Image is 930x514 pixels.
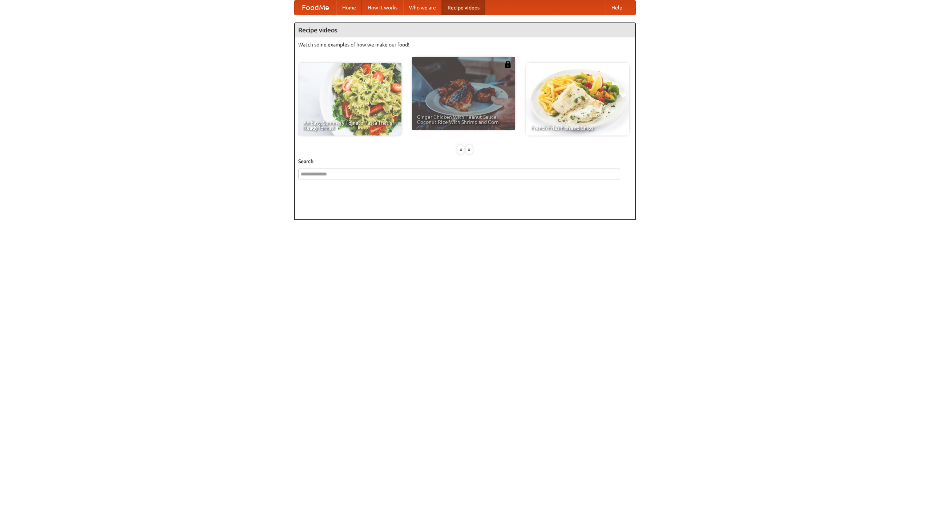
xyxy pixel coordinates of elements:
[403,0,442,15] a: Who we are
[457,145,464,154] div: «
[531,125,624,130] span: French Fries Fish and Chips
[298,63,401,135] a: An Easy, Summery Tomato Pasta That's Ready for Fall
[526,63,629,135] a: French Fries Fish and Chips
[298,41,632,48] p: Watch some examples of how we make our food!
[336,0,362,15] a: Home
[442,0,485,15] a: Recipe videos
[362,0,403,15] a: How it works
[303,120,396,130] span: An Easy, Summery Tomato Pasta That's Ready for Fall
[298,158,632,165] h5: Search
[606,0,628,15] a: Help
[295,23,635,37] h4: Recipe videos
[295,0,336,15] a: FoodMe
[466,145,473,154] div: »
[504,61,511,68] img: 483408.png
